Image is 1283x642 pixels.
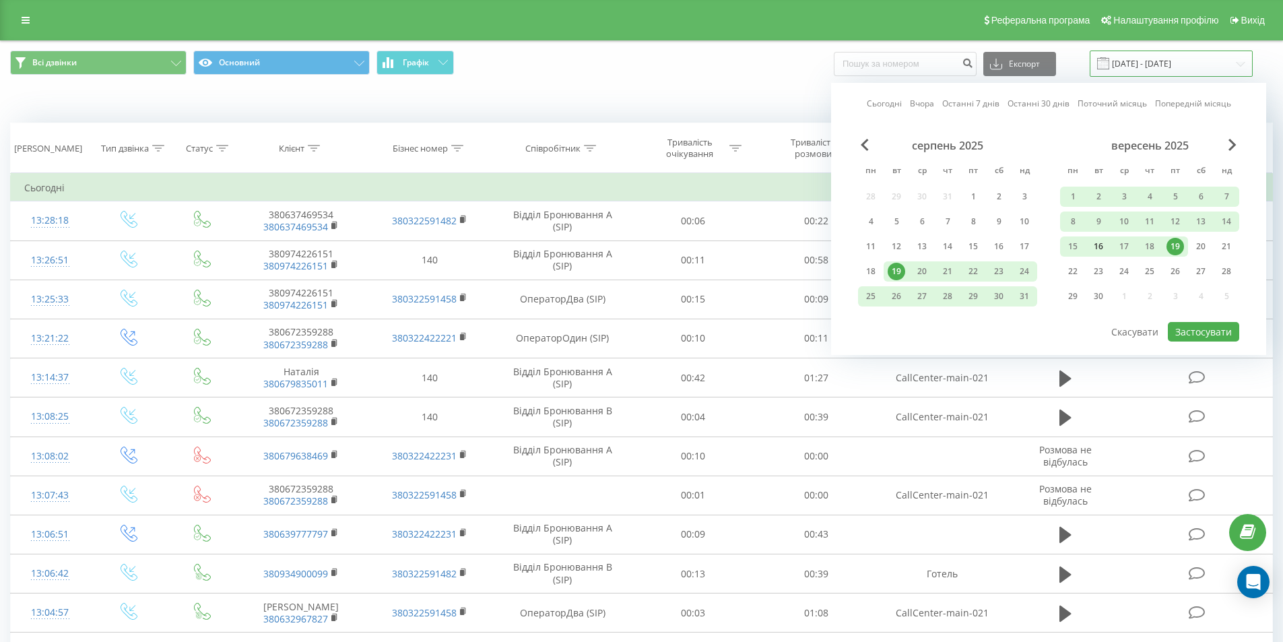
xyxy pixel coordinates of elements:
a: 380679638469 [263,449,328,462]
td: Відділ Бронювання A (SIP) [494,515,632,554]
div: вересень 2025 [1060,139,1239,152]
div: 3 [1016,188,1033,205]
div: сб 20 вер 2025 р. [1188,236,1214,257]
div: 16 [990,238,1008,255]
div: ср 6 серп 2025 р. [909,212,935,232]
div: 22 [964,263,982,280]
div: 10 [1016,213,1033,230]
div: сб 13 вер 2025 р. [1188,212,1214,232]
td: 00:00 [755,437,878,476]
abbr: середа [912,162,932,182]
div: 9 [1090,213,1107,230]
div: Тривалість очікування [654,137,726,160]
a: Останні 7 днів [942,97,999,110]
div: 13:04:57 [24,600,76,626]
td: Готель [878,554,1006,593]
div: 29 [1064,288,1082,305]
div: нд 21 вер 2025 р. [1214,236,1239,257]
td: ОператорОдин (SIP) [494,319,632,358]
abbr: субота [1191,162,1211,182]
div: вт 30 вер 2025 р. [1086,286,1111,307]
div: 21 [1218,238,1235,255]
div: вт 26 серп 2025 р. [884,286,909,307]
div: 4 [1141,188,1158,205]
div: 20 [913,263,931,280]
td: 01:08 [755,593,878,633]
a: 380322422231 [392,527,457,540]
div: вт 19 серп 2025 р. [884,261,909,282]
div: 20 [1192,238,1210,255]
abbr: неділя [1216,162,1237,182]
td: 00:15 [632,280,755,319]
div: Тип дзвінка [101,143,149,154]
td: 380672359288 [237,476,365,515]
div: Статус [186,143,213,154]
div: 14 [939,238,956,255]
td: Відділ Бронювання B (SIP) [494,554,632,593]
div: пт 12 вер 2025 р. [1162,212,1188,232]
a: 380637469534 [263,220,328,233]
a: Сьогодні [867,97,902,110]
td: CallCenter-main-021 [878,476,1006,515]
a: 380639777797 [263,527,328,540]
div: 7 [939,213,956,230]
a: 380974226151 [263,259,328,272]
a: 380322591458 [392,606,457,619]
div: ср 10 вер 2025 р. [1111,212,1137,232]
td: 01:27 [755,358,878,397]
div: 11 [1141,213,1158,230]
div: вт 5 серп 2025 р. [884,212,909,232]
div: 27 [913,288,931,305]
input: Пошук за номером [834,52,977,76]
td: [PERSON_NAME] [237,593,365,633]
td: 00:03 [632,593,755,633]
a: 380672359288 [263,494,328,507]
td: Сьогодні [11,174,1273,201]
td: 00:11 [632,240,755,280]
a: 380632967827 [263,612,328,625]
div: нд 3 серп 2025 р. [1012,187,1037,207]
td: 00:04 [632,397,755,437]
a: 380672359288 [263,416,328,429]
td: 380637469534 [237,201,365,240]
td: Відділ Бронювання B (SIP) [494,397,632,437]
td: 140 [365,240,493,280]
div: нд 10 серп 2025 р. [1012,212,1037,232]
td: 380974226151 [237,240,365,280]
div: 18 [1141,238,1158,255]
div: пт 8 серп 2025 р. [960,212,986,232]
div: 13:06:42 [24,560,76,587]
div: Тривалість розмови [777,137,849,160]
div: пн 29 вер 2025 р. [1060,286,1086,307]
td: Відділ Бронювання A (SIP) [494,358,632,397]
div: 12 [1166,213,1184,230]
button: Скасувати [1104,322,1166,342]
div: 16 [1090,238,1107,255]
div: нд 31 серп 2025 р. [1012,286,1037,307]
div: ср 27 серп 2025 р. [909,286,935,307]
td: 00:09 [632,515,755,554]
div: сб 2 серп 2025 р. [986,187,1012,207]
div: пн 22 вер 2025 р. [1060,261,1086,282]
span: Розмова не відбулась [1039,443,1092,468]
div: сб 16 серп 2025 р. [986,236,1012,257]
button: Основний [193,51,370,75]
td: Відділ Бронювання A (SIP) [494,201,632,240]
a: 380679835011 [263,377,328,390]
a: 380322591482 [392,567,457,580]
div: 13:08:02 [24,443,76,470]
td: ОператорДва (SIP) [494,593,632,633]
div: 30 [1090,288,1107,305]
div: 26 [888,288,905,305]
button: Застосувати [1168,322,1239,342]
abbr: понеділок [861,162,881,182]
div: 5 [888,213,905,230]
div: 17 [1115,238,1133,255]
div: 13:07:43 [24,482,76,509]
td: 00:39 [755,554,878,593]
div: ср 17 вер 2025 р. [1111,236,1137,257]
div: пн 11 серп 2025 р. [858,236,884,257]
td: 00:13 [632,554,755,593]
div: чт 7 серп 2025 р. [935,212,960,232]
td: 00:09 [755,280,878,319]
